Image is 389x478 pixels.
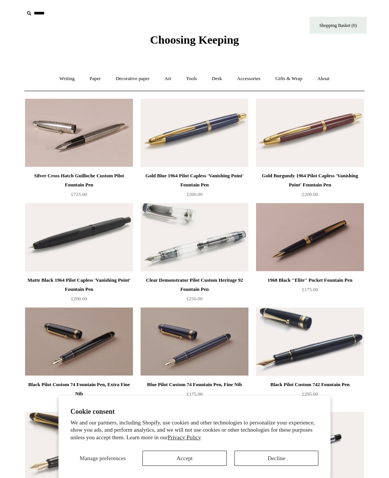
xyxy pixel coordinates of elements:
[27,276,131,294] div: Matte Black 1964 Pilot Capless 'Vanishing Point' Fountain Pen
[205,69,229,89] a: Desk
[187,391,202,397] span: £175.00
[141,99,248,167] a: Gold Blue 1964 Pilot Capless 'Vanishing Point' Fountain Pen Gold Blue 1964 Pilot Capless 'Vanishi...
[256,203,364,271] img: 1968 Black "Elite" Pocket Fountain Pen
[158,69,178,89] a: Art
[150,33,239,46] span: Choosing Keeping
[141,380,248,411] a: Blue Pilot Custom 74 Fountain Pen, Fine Nib £175.00
[141,203,248,271] a: Clear Demonstrator Pilot Custom Heritage 92 Fountain Pen Clear Demonstrator Pilot Custom Heritage...
[80,455,126,461] span: Manage preferences
[187,191,202,197] span: £200.00
[71,191,87,197] span: £725.00
[142,380,247,389] div: Blue Pilot Custom 74 Fountain Pen, Fine Nib
[256,308,364,376] img: Black Pilot Custom 742 Fountain Pen
[256,276,364,307] a: 1968 Black "Elite" Pocket Fountain Pen £175.00
[142,451,227,466] button: Accept
[25,308,133,376] img: Black Pilot Custom 74 Fountain Pen, Extra Fine Nib
[25,99,133,167] img: Silver Cross Hatch Guilloche Custom Pilot Fountain Pen
[310,69,337,89] a: About
[71,419,319,442] p: We and our partners, including Shopify, use cookies and other technologies to personalize your ex...
[256,308,364,376] a: Black Pilot Custom 742 Fountain Pen Black Pilot Custom 742 Fountain Pen
[25,171,133,202] a: Silver Cross Hatch Guilloche Custom Pilot Fountain Pen £725.00
[302,391,318,397] span: £295.00
[269,69,309,89] a: Gifts & Wrap
[141,308,248,376] a: Blue Pilot Custom 74 Fountain Pen, Fine Nib Blue Pilot Custom 74 Fountain Pen, Fine Nib
[25,203,133,271] img: Matte Black 1964 Pilot Capless 'Vanishing Point' Fountain Pen
[258,171,362,189] div: Gold Burgundy 1964 Pilot Capless 'Vanishing Point' Fountain Pen
[25,99,133,167] a: Silver Cross Hatch Guilloche Custom Pilot Fountain Pen Silver Cross Hatch Guilloche Custom Pilot ...
[27,171,131,189] div: Silver Cross Hatch Guilloche Custom Pilot Fountain Pen
[71,296,87,301] span: £200.00
[302,287,318,292] span: £175.00
[83,69,108,89] a: Paper
[25,276,133,307] a: Matte Black 1964 Pilot Capless 'Vanishing Point' Fountain Pen £200.00
[141,276,248,307] a: Clear Demonstrator Pilot Custom Heritage 92 Fountain Pen £250.00
[150,39,239,45] a: Choosing Keeping
[71,408,319,416] h2: Cookie consent
[25,308,133,376] a: Black Pilot Custom 74 Fountain Pen, Extra Fine Nib Black Pilot Custom 74 Fountain Pen, Extra Fine...
[25,203,133,271] a: Matte Black 1964 Pilot Capless 'Vanishing Point' Fountain Pen Matte Black 1964 Pilot Capless 'Van...
[168,434,201,440] a: Privacy Policy
[141,203,248,271] img: Clear Demonstrator Pilot Custom Heritage 92 Fountain Pen
[109,69,157,89] a: Decorative paper
[25,380,133,411] a: Black Pilot Custom 74 Fountain Pen, Extra Fine Nib £175.00
[142,171,247,189] div: Gold Blue 1964 Pilot Capless 'Vanishing Point' Fountain Pen
[310,17,367,34] a: Shopping Basket (0)
[302,191,318,197] span: £200.00
[230,69,267,89] a: Accessories
[256,99,364,167] img: Gold Burgundy 1964 Pilot Capless 'Vanishing Point' Fountain Pen
[142,276,247,294] div: Clear Demonstrator Pilot Custom Heritage 92 Fountain Pen
[258,276,362,285] div: 1968 Black "Elite" Pocket Fountain Pen
[179,69,204,89] a: Tools
[27,380,131,398] div: Black Pilot Custom 74 Fountain Pen, Extra Fine Nib
[256,99,364,167] a: Gold Burgundy 1964 Pilot Capless 'Vanishing Point' Fountain Pen Gold Burgundy 1964 Pilot Capless ...
[141,308,248,376] img: Blue Pilot Custom 74 Fountain Pen, Fine Nib
[53,69,82,89] a: Writing
[256,171,364,202] a: Gold Burgundy 1964 Pilot Capless 'Vanishing Point' Fountain Pen £200.00
[71,451,135,466] button: Manage preferences
[141,171,248,202] a: Gold Blue 1964 Pilot Capless 'Vanishing Point' Fountain Pen £200.00
[256,380,364,411] a: Black Pilot Custom 742 Fountain Pen £295.00
[234,451,319,466] button: Decline
[258,380,362,389] div: Black Pilot Custom 742 Fountain Pen
[187,296,202,301] span: £250.00
[141,99,248,167] img: Gold Blue 1964 Pilot Capless 'Vanishing Point' Fountain Pen
[256,203,364,271] a: 1968 Black "Elite" Pocket Fountain Pen 1968 Black "Elite" Pocket Fountain Pen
